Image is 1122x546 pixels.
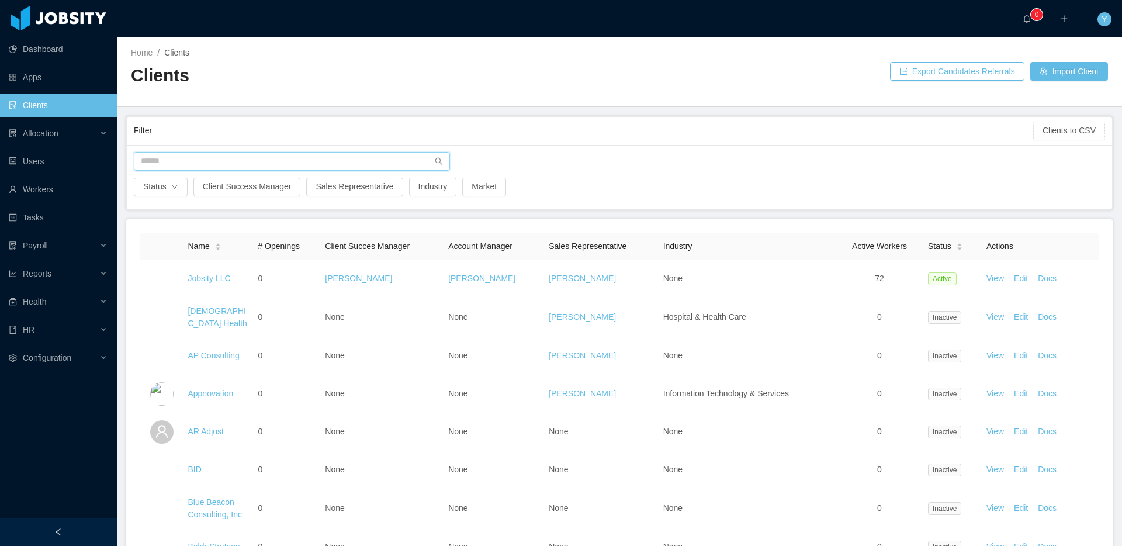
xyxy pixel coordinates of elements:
a: icon: robotUsers [9,150,108,173]
a: icon: userWorkers [9,178,108,201]
a: View [986,351,1004,360]
i: icon: setting [9,354,17,362]
i: icon: book [9,326,17,334]
a: Home [131,48,153,57]
a: Edit [1014,351,1028,360]
span: None [448,312,467,322]
span: None [448,465,467,474]
i: icon: caret-up [214,241,221,245]
sup: 0 [1031,9,1043,20]
span: None [448,389,467,398]
td: 0 [253,489,320,528]
span: Hospital & Health Care [663,312,746,322]
a: icon: appstoreApps [9,65,108,89]
a: Edit [1014,389,1028,398]
a: [PERSON_NAME] [448,274,515,283]
span: Clients [164,48,189,57]
i: icon: solution [9,129,17,137]
span: HR [23,325,34,334]
span: Name [188,240,209,253]
span: None [448,427,467,436]
i: icon: search [435,157,443,165]
span: None [663,274,683,283]
a: Jobsity LLC [188,274,230,283]
span: None [325,503,344,513]
i: icon: caret-up [956,241,962,245]
a: Edit [1014,427,1028,436]
span: Health [23,297,46,306]
button: Industry [409,178,457,196]
a: icon: profileTasks [9,206,108,229]
button: icon: usergroup-addImport Client [1030,62,1108,81]
img: dc41d540-fa30-11e7-b498-73b80f01daf1_657caab8ac997-400w.png [150,267,174,291]
span: Reports [23,269,51,278]
a: [PERSON_NAME] [325,274,392,283]
a: Edit [1014,465,1028,474]
span: None [549,503,568,513]
a: [DEMOGRAPHIC_DATA] Health [188,306,247,328]
span: None [325,389,344,398]
span: Configuration [23,353,71,362]
span: Active [928,272,957,285]
span: Inactive [928,388,961,400]
span: None [663,351,683,360]
button: Market [462,178,506,196]
span: Allocation [23,129,58,138]
a: [PERSON_NAME] [549,389,616,398]
span: Sales Representative [549,241,626,251]
a: [PERSON_NAME] [549,274,616,283]
span: Industry [663,241,692,251]
td: 0 [253,298,320,337]
span: None [549,465,568,474]
a: Docs [1038,351,1057,360]
td: 0 [836,337,923,375]
span: Inactive [928,426,961,438]
span: Account Manager [448,241,512,251]
a: View [986,312,1004,322]
span: None [325,427,344,436]
a: Docs [1038,274,1057,283]
a: icon: pie-chartDashboard [9,37,108,61]
div: Sort [956,241,963,250]
a: Appnovation [188,389,233,398]
a: [PERSON_NAME] [549,312,616,322]
a: View [986,503,1004,513]
span: Inactive [928,350,961,362]
td: 0 [253,337,320,375]
a: Docs [1038,503,1057,513]
span: None [325,465,344,474]
i: icon: plus [1060,15,1068,23]
span: # Openings [258,241,300,251]
a: AR Adjust [188,427,223,436]
i: icon: file-protect [9,241,17,250]
i: icon: user [155,424,169,438]
td: 0 [253,413,320,451]
td: 0 [253,451,320,489]
img: 6a98c4f0-fa44-11e7-92f0-8dd2fe54cc72_5a5e2f7bcfdbd-400w.png [150,458,174,482]
img: 6a8e90c0-fa44-11e7-aaa7-9da49113f530_5a5d50e77f870-400w.png [150,306,174,329]
span: Active Workers [852,241,907,251]
td: 0 [253,375,320,413]
td: 0 [836,451,923,489]
a: Docs [1038,465,1057,474]
td: 72 [836,260,923,298]
button: icon: exportExport Candidates Referrals [890,62,1024,81]
td: 0 [836,413,923,451]
a: View [986,465,1004,474]
a: Docs [1038,312,1057,322]
span: None [448,503,467,513]
a: AP Consulting [188,351,239,360]
span: Information Technology & Services [663,389,789,398]
td: 0 [253,260,320,298]
span: Status [928,240,951,253]
button: Clients to CSV [1033,122,1105,140]
a: BID [188,465,201,474]
span: Y [1102,12,1107,26]
span: None [325,351,344,360]
span: None [663,427,683,436]
a: Edit [1014,312,1028,322]
i: icon: medicine-box [9,298,17,306]
a: View [986,274,1004,283]
a: Edit [1014,503,1028,513]
a: Docs [1038,389,1057,398]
